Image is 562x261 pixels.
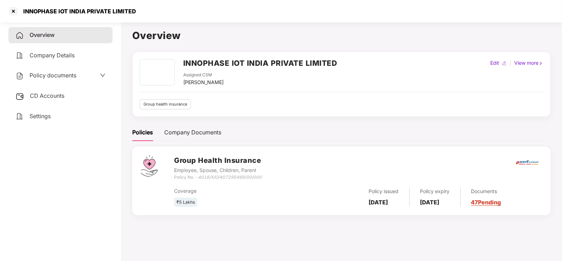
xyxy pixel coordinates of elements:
div: INNOPHASE IOT INDIA PRIVATE LIMITED [19,8,136,15]
img: editIcon [502,61,507,66]
div: Employee, Spouse, Children, Parent [174,166,262,174]
img: svg+xml;base64,PHN2ZyB4bWxucz0iaHR0cDovL3d3dy53My5vcmcvMjAwMC9zdmciIHdpZHRoPSI0Ny43MTQiIGhlaWdodD... [141,155,158,177]
img: svg+xml;base64,PHN2ZyB3aWR0aD0iMjUiIGhlaWdodD0iMjQiIHZpZXdCb3g9IjAgMCAyNSAyNCIgZmlsbD0ibm9uZSIgeG... [15,92,24,101]
span: Settings [30,113,51,120]
b: [DATE] [369,199,388,206]
img: rightIcon [538,61,543,66]
div: Assigned CSM [183,72,224,78]
span: CD Accounts [30,92,64,99]
div: Edit [489,59,500,67]
span: down [100,72,106,78]
img: svg+xml;base64,PHN2ZyB4bWxucz0iaHR0cDovL3d3dy53My5vcmcvMjAwMC9zdmciIHdpZHRoPSIyNCIgaGVpZ2h0PSIyNC... [15,51,24,60]
a: 47 Pending [471,199,501,206]
div: [PERSON_NAME] [183,78,224,86]
div: Policy issued [369,187,399,195]
div: View more [513,59,545,67]
h3: Group Health Insurance [174,155,262,166]
h1: Overview [132,28,551,43]
div: ₹5 Lakhs [174,198,197,207]
b: [DATE] [420,199,440,206]
div: Documents [471,187,501,195]
div: Coverage [174,187,297,195]
i: 4016/X/O/407295466/00/000 [198,174,262,180]
span: Company Details [30,52,75,59]
div: Policy expiry [420,187,450,195]
span: Policy documents [30,72,76,79]
img: svg+xml;base64,PHN2ZyB4bWxucz0iaHR0cDovL3d3dy53My5vcmcvMjAwMC9zdmciIHdpZHRoPSIyNCIgaGVpZ2h0PSIyNC... [15,72,24,80]
img: svg+xml;base64,PHN2ZyB4bWxucz0iaHR0cDovL3d3dy53My5vcmcvMjAwMC9zdmciIHdpZHRoPSIyNCIgaGVpZ2h0PSIyNC... [15,112,24,121]
img: icici.png [515,158,540,167]
div: | [508,59,513,67]
div: Policies [132,128,153,137]
div: Group health insurance [140,99,191,109]
span: Overview [30,31,55,38]
h2: INNOPHASE IOT INDIA PRIVATE LIMITED [183,57,337,69]
img: svg+xml;base64,PHN2ZyB4bWxucz0iaHR0cDovL3d3dy53My5vcmcvMjAwMC9zdmciIHdpZHRoPSIyNCIgaGVpZ2h0PSIyNC... [15,31,24,40]
div: Policy No. - [174,174,262,181]
div: Company Documents [164,128,221,137]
